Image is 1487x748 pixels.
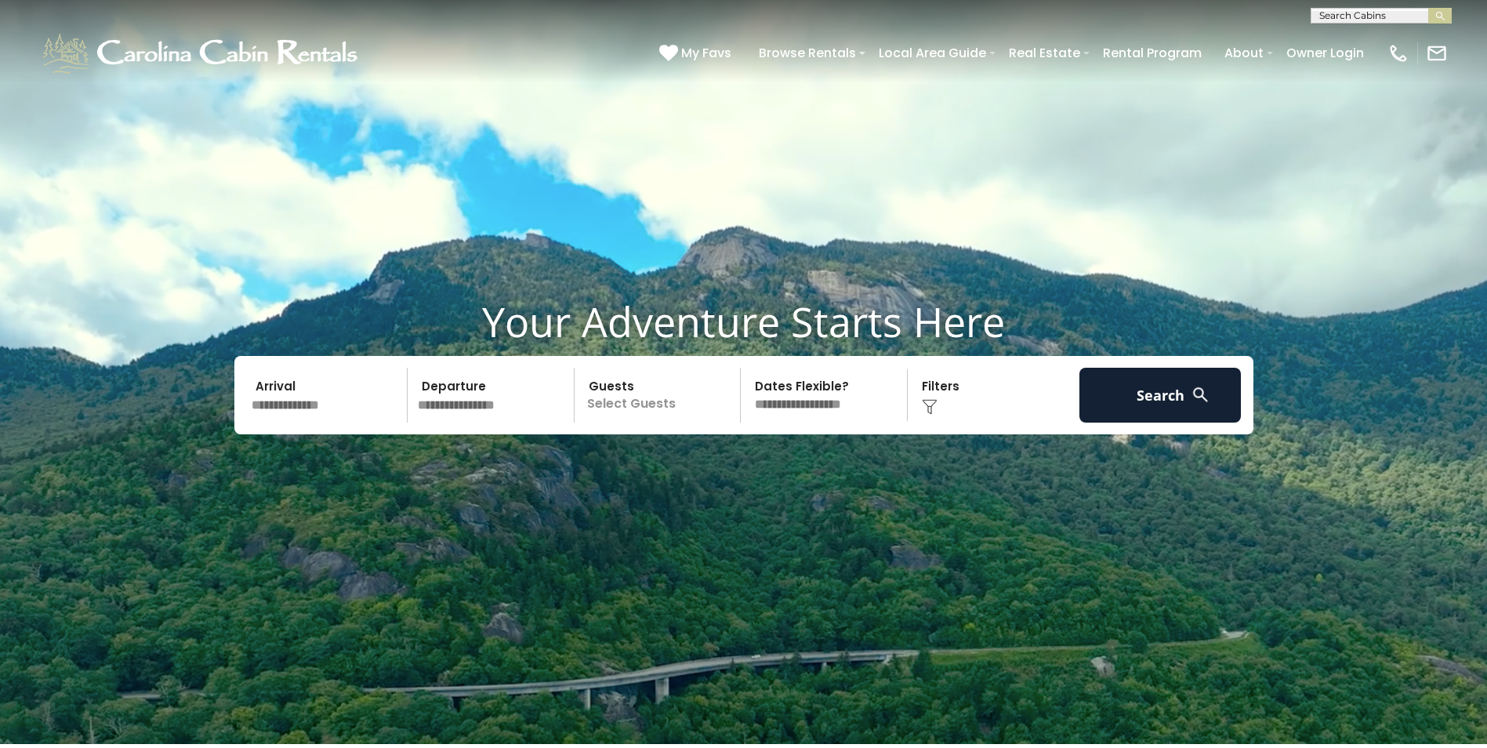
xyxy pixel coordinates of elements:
[1387,42,1409,64] img: phone-regular-white.png
[39,30,364,77] img: White-1-1-2.png
[751,39,864,67] a: Browse Rentals
[1217,39,1271,67] a: About
[1278,39,1372,67] a: Owner Login
[1426,42,1448,64] img: mail-regular-white.png
[681,43,731,63] span: My Favs
[659,43,735,64] a: My Favs
[1079,368,1242,423] button: Search
[579,368,741,423] p: Select Guests
[1001,39,1088,67] a: Real Estate
[12,297,1475,346] h1: Your Adventure Starts Here
[871,39,994,67] a: Local Area Guide
[922,399,938,415] img: filter--v1.png
[1191,385,1210,405] img: search-regular-white.png
[1095,39,1210,67] a: Rental Program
